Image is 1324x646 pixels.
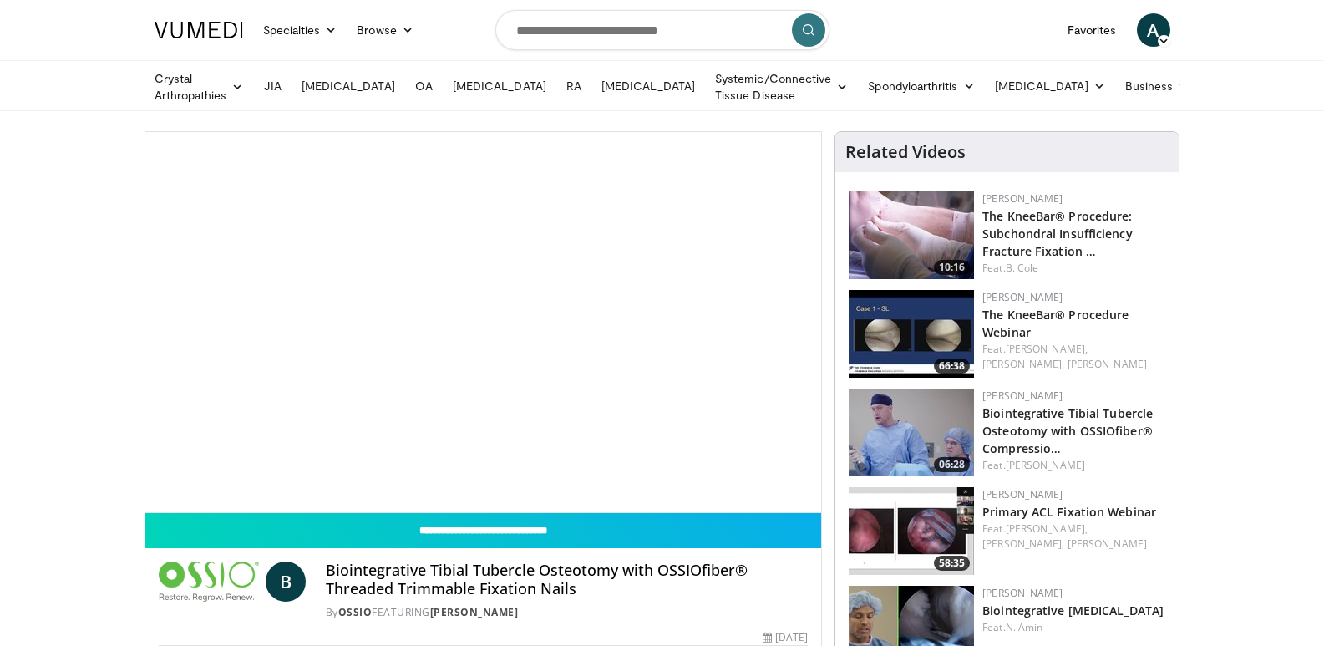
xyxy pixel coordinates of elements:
a: Biointegrative Tibial Tubercle Osteotomy with OSSIOfiber® Compressio… [982,405,1153,456]
a: B [266,562,306,602]
img: 2fac5f83-3fa8-46d6-96c1-ffb83ee82a09.150x105_q85_crop-smart_upscale.jpg [849,389,974,476]
a: Biointegrative [MEDICAL_DATA] [982,603,1164,618]
span: 10:16 [934,260,970,275]
a: Business [1115,69,1200,103]
a: [PERSON_NAME] [982,586,1063,600]
video-js: Video Player [145,132,822,513]
a: 06:28 [849,389,974,476]
a: [MEDICAL_DATA] [443,69,556,103]
div: Feat. [982,261,1165,276]
a: The KneeBar® Procedure Webinar [982,307,1129,340]
a: RA [556,69,591,103]
a: Specialties [253,13,347,47]
a: [PERSON_NAME], [1006,342,1088,356]
a: B. Cole [1006,261,1039,275]
img: 260ca433-3e9d-49fb-8f61-f00fa1ab23ce.150x105_q85_crop-smart_upscale.jpg [849,487,974,575]
a: Favorites [1058,13,1127,47]
span: 66:38 [934,359,970,374]
a: Spondyloarthritis [858,69,984,103]
input: Search topics, interventions [495,10,829,50]
a: A [1137,13,1170,47]
a: [PERSON_NAME] [982,290,1063,304]
a: 66:38 [849,290,974,378]
a: [PERSON_NAME] [982,487,1063,501]
a: Crystal Arthropathies [145,70,254,104]
div: [DATE] [763,630,808,645]
a: N. Amin [1006,620,1043,634]
div: By FEATURING [326,605,809,620]
a: [PERSON_NAME] [1006,458,1085,472]
a: Browse [347,13,424,47]
a: OSSIO [338,605,373,619]
span: 06:28 [934,457,970,472]
h4: Biointegrative Tibial Tubercle Osteotomy with OSSIOfiber® Threaded Trimmable Fixation Nails [326,562,809,598]
a: Primary ACL Fixation Webinar [982,504,1156,520]
div: Feat. [982,521,1165,552]
a: [MEDICAL_DATA] [985,69,1115,103]
img: OSSIO [159,562,259,602]
a: OA [405,69,443,103]
a: [PERSON_NAME] [1068,357,1147,371]
a: [PERSON_NAME], [982,357,1064,371]
a: [PERSON_NAME], [1006,521,1088,536]
a: The KneeBar® Procedure: Subchondral Insufficiency Fracture Fixation … [982,208,1133,259]
img: c7fa0e63-843a-41fb-b12c-ba711dda1bcc.150x105_q85_crop-smart_upscale.jpg [849,191,974,279]
div: Feat. [982,342,1165,372]
h4: Related Videos [845,142,966,162]
div: Feat. [982,620,1165,635]
a: [PERSON_NAME] [1068,537,1147,551]
a: [PERSON_NAME] [982,389,1063,403]
a: Systemic/Connective Tissue Disease [705,70,858,104]
a: 58:35 [849,487,974,575]
div: Feat. [982,458,1165,473]
img: VuMedi Logo [155,22,243,38]
a: JIA [254,69,292,103]
img: fc62288f-2adf-48f5-a98b-740dd39a21f3.150x105_q85_crop-smart_upscale.jpg [849,290,974,378]
a: [PERSON_NAME], [982,537,1064,551]
a: [MEDICAL_DATA] [292,69,405,103]
a: [MEDICAL_DATA] [591,69,705,103]
span: 58:35 [934,556,970,571]
a: [PERSON_NAME] [982,191,1063,206]
a: 10:16 [849,191,974,279]
a: [PERSON_NAME] [430,605,519,619]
